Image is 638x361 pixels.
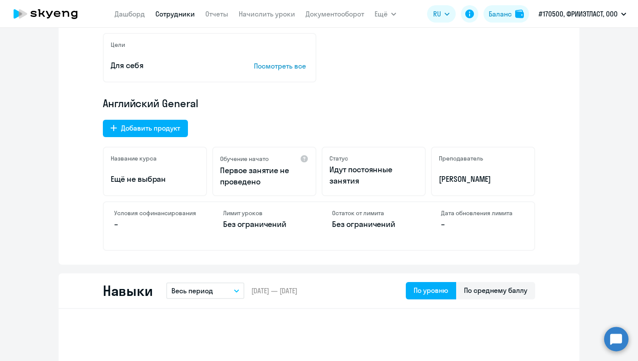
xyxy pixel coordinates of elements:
[439,154,483,162] h5: Преподаватель
[515,10,524,18] img: balance
[115,10,145,18] a: Дашборд
[332,209,415,217] h4: Остаток от лимита
[251,286,297,295] span: [DATE] — [DATE]
[483,5,529,23] button: Балансbalance
[205,10,228,18] a: Отчеты
[103,96,198,110] span: Английский General
[329,154,348,162] h5: Статус
[111,60,227,71] p: Для себя
[534,3,631,24] button: #170500, ФРИИЭТЛАСТ, ООО
[441,219,524,230] p: –
[414,285,448,295] div: По уровню
[489,9,512,19] div: Баланс
[103,120,188,137] button: Добавить продукт
[464,285,527,295] div: По среднему баллу
[111,154,157,162] h5: Название курса
[433,9,441,19] span: RU
[111,174,199,185] p: Ещё не выбран
[329,164,418,187] p: Идут постоянные занятия
[171,286,213,296] p: Весь период
[121,123,180,133] div: Добавить продукт
[114,209,197,217] h4: Условия софинансирования
[220,155,269,163] h5: Обучение начато
[375,5,396,23] button: Ещё
[427,5,456,23] button: RU
[223,219,306,230] p: Без ограничений
[166,282,244,299] button: Весь период
[254,61,309,71] p: Посмотреть все
[539,9,618,19] p: #170500, ФРИИЭТЛАСТ, ООО
[239,10,295,18] a: Начислить уроки
[220,165,309,187] p: Первое занятие не проведено
[375,9,388,19] span: Ещё
[306,10,364,18] a: Документооборот
[103,282,152,299] h2: Навыки
[223,209,306,217] h4: Лимит уроков
[332,219,415,230] p: Без ограничений
[111,41,125,49] h5: Цели
[441,209,524,217] h4: Дата обновления лимита
[439,174,527,185] p: [PERSON_NAME]
[114,219,197,230] p: –
[155,10,195,18] a: Сотрудники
